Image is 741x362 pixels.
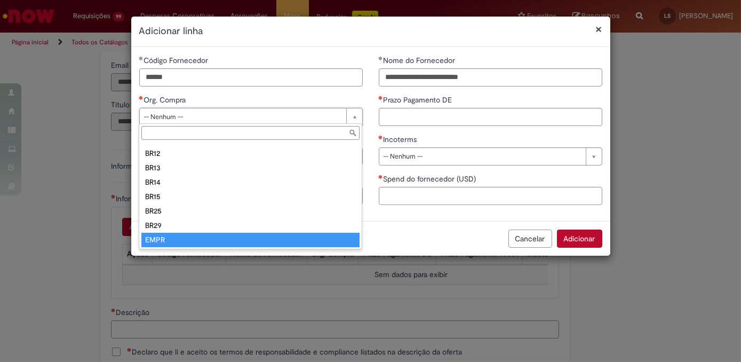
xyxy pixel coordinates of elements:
div: BR13 [141,161,360,175]
div: BR25 [141,204,360,218]
div: BR29 [141,218,360,233]
ul: Org. Compra [139,142,362,249]
div: BR12 [141,146,360,161]
div: BR14 [141,175,360,190]
div: EMPR [141,233,360,247]
div: BR15 [141,190,360,204]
